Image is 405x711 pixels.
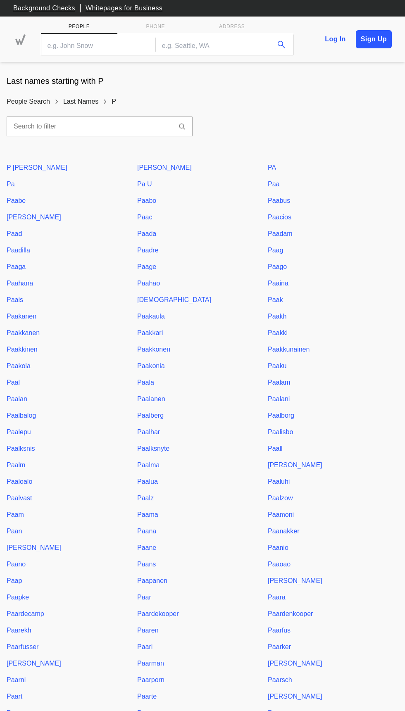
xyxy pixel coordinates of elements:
a: Paad [7,226,137,242]
a: [PERSON_NAME] [268,655,398,672]
a: Paaoao [268,556,398,573]
a: Paakanen [7,308,137,325]
a: PA [268,159,398,176]
a: Paarekh [7,622,137,639]
a: [PERSON_NAME] [7,540,137,556]
a: Paalm [7,457,137,473]
h1: Last names starting with P [7,75,398,87]
a: Paarte [137,688,268,705]
a: Paarfus [268,622,398,639]
a: Paala [137,374,268,391]
a: Paarni [7,672,137,688]
a: [PERSON_NAME] [137,159,268,176]
a: Paalisbo [268,424,398,440]
a: Paaku [268,358,398,374]
a: Paakh [268,308,398,325]
input: e.g. Seattle, WA [156,34,269,55]
a: Paakonia [137,358,268,374]
span: Phone [146,24,165,29]
a: Paaluhi [268,473,398,490]
a: Paalvast [7,490,137,506]
a: Paago [268,259,398,275]
a: Paakkunainen [268,341,398,358]
a: Paakki [268,325,398,341]
a: Paakaula [137,308,268,325]
span: Address [219,24,245,29]
a: Paalma [137,457,268,473]
a: Paalbalog [7,407,137,424]
a: Paarporn [137,672,268,688]
a: Paaga [7,259,137,275]
span: P [108,87,119,107]
a: Paalanen [137,391,268,407]
a: Paane [137,540,268,556]
a: Paalani [268,391,398,407]
a: Paabe [7,193,137,209]
a: Paamoni [268,506,398,523]
a: Pa U [137,176,268,193]
a: Paabo [137,193,268,209]
a: Paadre [137,242,268,259]
a: Paalksnyte [137,440,268,457]
a: Paanakker [268,523,398,540]
a: [DEMOGRAPHIC_DATA] [137,292,268,308]
a: Paahao [137,275,268,292]
a: Paalepu [7,424,137,440]
a: Paaren [137,622,268,639]
a: Paardekooper [137,606,268,622]
a: [PERSON_NAME] [7,209,137,226]
a: Paalan [7,391,137,407]
a: Paam [7,506,137,523]
a: Paalberg [137,407,268,424]
input: Search to filter [7,117,172,136]
a: Paardecamp [7,606,137,622]
a: Paalam [268,374,398,391]
a: Paana [137,523,268,540]
a: P [PERSON_NAME] [7,159,137,176]
a: Paakkanen [7,325,137,341]
a: Paap [7,573,137,589]
a: Paalborg [268,407,398,424]
a: Paapke [7,589,137,606]
a: Pa [7,176,137,193]
a: Paan [7,523,137,540]
a: Paa [268,176,398,193]
a: Paais [7,292,137,308]
a: Paalua [137,473,268,490]
a: Paakkinen [7,341,137,358]
a: Paall [268,440,398,457]
a: Paar [137,589,268,606]
a: Paalksnis [7,440,137,457]
a: Paada [137,226,268,242]
span: People [69,24,90,29]
a: Paakola [7,358,137,374]
a: Paahana [7,275,137,292]
a: Paac [137,209,268,226]
a: Paart [7,688,137,705]
a: Paabus [268,193,398,209]
a: Paanio [268,540,398,556]
a: Paadilla [7,242,137,259]
a: Paakkonen [137,341,268,358]
a: Paarfusser [7,639,137,655]
input: e.g. John Snow [41,34,155,55]
a: Paalzow [268,490,398,506]
a: Paadam [268,226,398,242]
a: Paans [137,556,268,573]
a: Paag [268,242,398,259]
a: Paano [7,556,137,573]
a: Paaina [268,275,398,292]
a: People Search [7,87,53,107]
a: Paalz [137,490,268,506]
a: Paarman [137,655,268,672]
a: Paage [137,259,268,275]
a: Sign Up [356,30,392,48]
a: Log In [320,30,350,48]
a: [PERSON_NAME] [268,573,398,589]
a: Paaloalo [7,473,137,490]
a: [PERSON_NAME] [268,457,398,473]
a: Paama [137,506,268,523]
a: Paak [268,292,398,308]
a: [PERSON_NAME] [7,655,137,672]
a: Last Names [60,87,102,107]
